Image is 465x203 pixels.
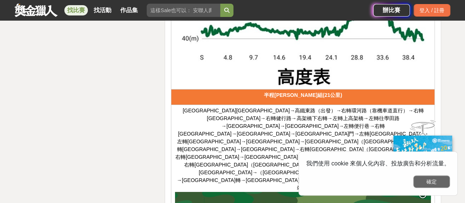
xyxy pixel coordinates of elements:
a: 找活動 [91,5,114,15]
a: 辦比賽 [373,4,410,17]
a: 作品集 [117,5,141,15]
span: 我們使用 cookie 來個人化內容、投放廣告和分析流量。 [306,160,450,167]
button: 確定 [413,175,450,188]
img: c171a689-fb2c-43c6-a33c-e56b1f4b2190.jpg [393,136,452,185]
strong: 半程[PERSON_NAME]組(21公里) [264,92,342,98]
a: 找比賽 [64,5,88,15]
div: 登入 / 註冊 [414,4,450,17]
input: 這樣Sale也可以： 安聯人壽創意銷售法募集 [147,4,220,17]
